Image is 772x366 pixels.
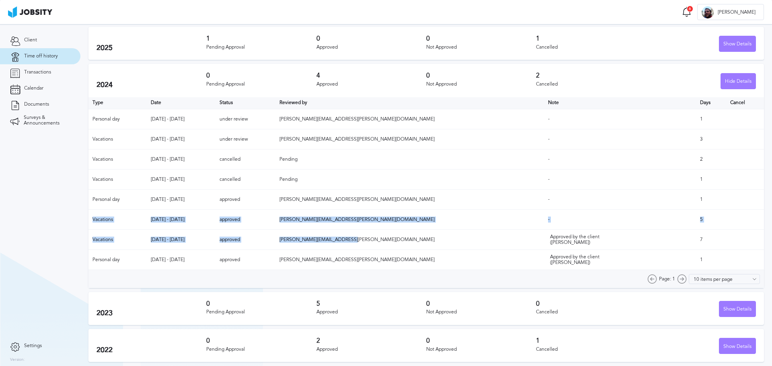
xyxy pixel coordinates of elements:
td: cancelled [216,149,276,170]
h3: 0 [426,337,536,344]
td: [DATE] - [DATE] [147,210,216,230]
label: Version: [10,358,25,362]
h3: 0 [316,35,426,42]
span: [PERSON_NAME][EMAIL_ADDRESS][PERSON_NAME][DOMAIN_NAME] [279,136,435,142]
span: - [548,217,550,222]
td: Vacations [88,210,147,230]
div: Cancelled [536,347,646,352]
h3: 1 [206,35,316,42]
td: [DATE] - [DATE] [147,170,216,190]
th: Days [696,97,727,109]
td: Vacations [88,149,147,170]
td: Personal day [88,250,147,270]
div: Not Approved [426,82,536,87]
div: Cancelled [536,45,646,50]
th: Toggle SortBy [544,97,696,109]
div: Pending Approval [206,309,316,315]
td: approved [216,230,276,250]
td: 1 [696,190,727,210]
h2: 2023 [96,309,206,317]
th: Toggle SortBy [216,97,276,109]
td: 2 [696,149,727,170]
button: Show Details [719,36,756,52]
h2: 2024 [96,81,206,89]
span: [PERSON_NAME][EMAIL_ADDRESS][PERSON_NAME][DOMAIN_NAME] [279,237,435,242]
button: Show Details [719,338,756,354]
div: Cancelled [536,309,646,315]
span: [PERSON_NAME][EMAIL_ADDRESS][PERSON_NAME][DOMAIN_NAME] [279,116,435,122]
h3: 4 [316,72,426,79]
div: Not Approved [426,309,536,315]
td: Vacations [88,129,147,149]
button: Hide Details [721,73,756,89]
div: Not Approved [426,45,536,50]
span: [PERSON_NAME] [714,10,760,15]
td: [DATE] - [DATE] [147,230,216,250]
td: Personal day [88,190,147,210]
h2: 2022 [96,346,206,354]
h3: 5 [316,300,426,307]
div: Pending Approval [206,45,316,50]
span: Pending [279,156,298,162]
td: Personal day [88,109,147,129]
div: Show Details [719,36,756,52]
td: under review [216,109,276,129]
div: Approved [316,347,426,352]
td: cancelled [216,170,276,190]
div: Approved [316,45,426,50]
div: 6 [687,6,693,12]
th: Type [88,97,147,109]
h3: 1 [536,337,646,344]
div: Approved by the client ([PERSON_NAME]) [550,254,630,266]
h3: 2 [536,72,646,79]
td: [DATE] - [DATE] [147,129,216,149]
span: - [548,196,550,202]
span: Surveys & Announcements [24,115,70,126]
span: Page: 1 [659,276,675,282]
span: - [548,176,550,182]
td: approved [216,250,276,270]
div: Pending Approval [206,347,316,352]
th: Toggle SortBy [275,97,544,109]
td: [DATE] - [DATE] [147,149,216,170]
td: [DATE] - [DATE] [147,250,216,270]
td: 1 [696,170,727,190]
th: Cancel [726,97,764,109]
h3: 0 [206,300,316,307]
span: Time off history [24,53,58,59]
td: 7 [696,230,727,250]
h3: 0 [426,72,536,79]
td: approved [216,210,276,230]
span: Transactions [24,70,51,75]
div: Hide Details [721,74,756,90]
img: ab4bad089aa723f57921c736e9817d99.png [8,6,52,18]
span: - [548,156,550,162]
td: Vacations [88,230,147,250]
div: Pending Approval [206,82,316,87]
td: [DATE] - [DATE] [147,109,216,129]
th: Toggle SortBy [147,97,216,109]
td: under review [216,129,276,149]
span: Calendar [24,86,43,91]
span: [PERSON_NAME][EMAIL_ADDRESS][PERSON_NAME][DOMAIN_NAME] [279,257,435,262]
div: Not Approved [426,347,536,352]
span: - [548,136,550,142]
h2: 2025 [96,44,206,52]
span: - [548,116,550,122]
div: Approved [316,82,426,87]
div: Approved [316,309,426,315]
h3: 1 [536,35,646,42]
td: 3 [696,129,727,149]
td: 1 [696,109,727,129]
td: 5 [696,210,727,230]
span: Settings [24,343,42,349]
h3: 0 [426,35,536,42]
td: 1 [696,250,727,270]
div: Show Details [719,338,756,354]
td: Vacations [88,170,147,190]
span: [PERSON_NAME][EMAIL_ADDRESS][PERSON_NAME][DOMAIN_NAME] [279,196,435,202]
h3: 0 [206,72,316,79]
div: D [702,6,714,18]
h3: 2 [316,337,426,344]
div: Approved by the client ([PERSON_NAME]) [550,234,630,245]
